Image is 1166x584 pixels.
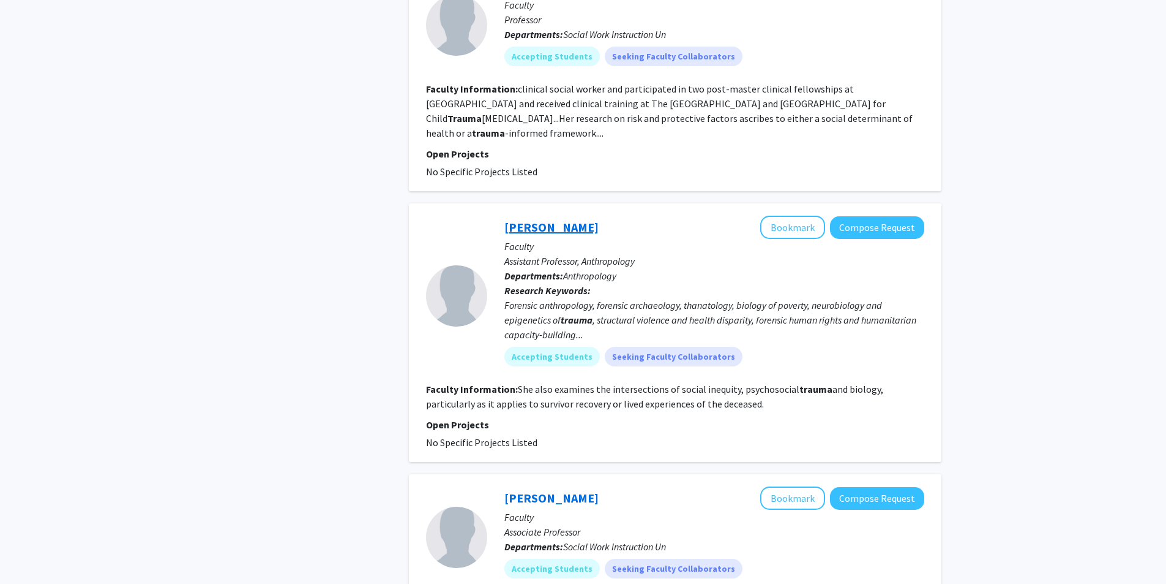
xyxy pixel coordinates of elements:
a: [PERSON_NAME] [504,490,599,506]
mat-chip: Seeking Faculty Collaborators [605,559,742,578]
p: Open Projects [426,146,924,161]
fg-read-more: clinical social worker and participated in two post-master clinical fellowships at [GEOGRAPHIC_DA... [426,83,913,139]
p: Faculty [504,239,924,254]
b: trauma [799,383,832,395]
p: Associate Professor [504,525,924,539]
mat-chip: Accepting Students [504,559,600,578]
p: Open Projects [426,417,924,432]
iframe: Chat [9,529,52,575]
span: Social Work Instruction Un [563,540,666,553]
b: Departments: [504,540,563,553]
b: Faculty Information: [426,83,518,95]
fg-read-more: She also examines the intersections of social inequity, psychosocial and biology, particularly as... [426,383,883,410]
b: Departments: [504,270,563,282]
b: Faculty Information: [426,383,518,395]
b: Research Keywords: [504,284,591,297]
span: Anthropology [563,270,616,282]
button: Compose Request to Jaymelee Kim [830,216,924,239]
button: Add Jun Hong to Bookmarks [760,487,825,510]
b: trauma [561,314,592,326]
button: Compose Request to Jun Hong [830,487,924,510]
mat-chip: Seeking Faculty Collaborators [605,47,742,66]
p: Assistant Professor, Anthropology [504,254,924,268]
mat-chip: Accepting Students [504,347,600,366]
mat-chip: Seeking Faculty Collaborators [605,347,742,366]
p: Professor [504,12,924,27]
mat-chip: Accepting Students [504,47,600,66]
p: Faculty [504,510,924,525]
div: Forensic anthropology, forensic archaeology, thanatology, biology of poverty, neurobiology and ep... [504,298,924,342]
b: Trauma [447,112,482,124]
a: [PERSON_NAME] [504,219,599,235]
span: No Specific Projects Listed [426,436,537,449]
span: Social Work Instruction Un [563,28,666,40]
b: trauma [472,127,505,139]
span: No Specific Projects Listed [426,165,537,178]
b: Departments: [504,28,563,40]
button: Add Jaymelee Kim to Bookmarks [760,216,825,239]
